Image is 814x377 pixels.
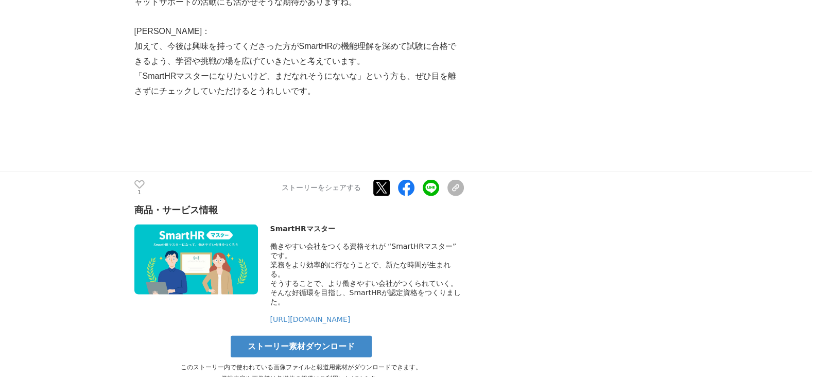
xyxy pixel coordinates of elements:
span: そうすることで、より働きやすい会社がつくられていく。 [270,279,458,287]
a: [URL][DOMAIN_NAME] [270,315,351,323]
p: ストーリーをシェアする [282,183,361,193]
p: 「SmartHRマスターになりたいけど、まだなれそうにないな」という方も、ぜひ目を離さずにチェックしていただけるとうれしいです。 [134,69,464,99]
a: ストーリー素材ダウンロード [231,336,372,357]
p: 1 [134,190,145,195]
div: SmartHRマスター [270,225,464,234]
span: 働きやすい会社をつくる資格それが “SmartHRマスター” です。 [270,242,457,260]
span: 業務をより効率的に行なうことで、新たな時間が生まれる。 [270,261,451,278]
p: 加えて、今後は興味を持ってくださった方がSmartHRの機能理解を深めて試験に合格できるよう、学習や挑戦の場を広げていきたいと考えています。 [134,39,464,69]
span: そんな好循環を目指し、SmartHRが認定資格をつくりました。 [270,288,461,306]
img: thumbnail_3bbfbfe0-dfa3-11eb-802e-97195f782e85.png [134,225,258,295]
div: 商品・サービス情報 [134,204,464,216]
p: [PERSON_NAME]： [134,24,464,39]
